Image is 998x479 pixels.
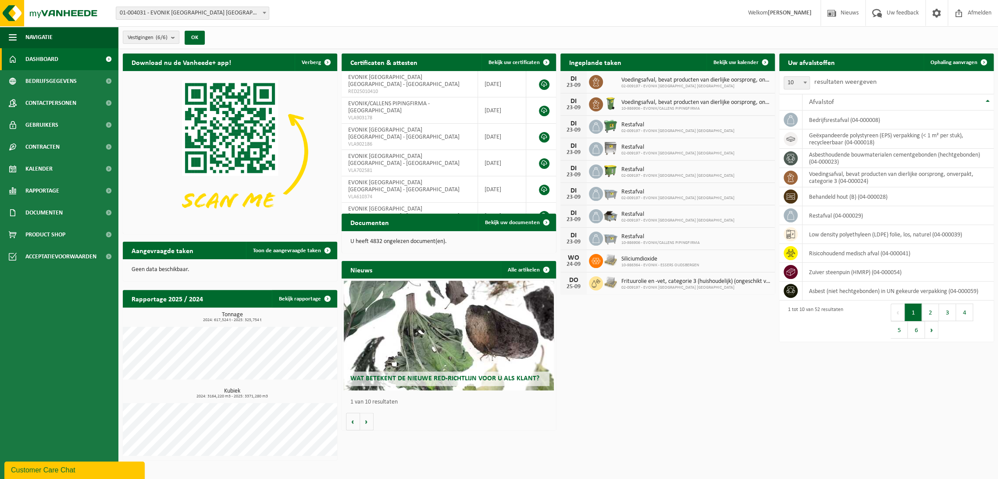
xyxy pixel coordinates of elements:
span: EVONIK [GEOGRAPHIC_DATA] [GEOGRAPHIC_DATA] - [GEOGRAPHIC_DATA] [348,179,460,193]
div: DI [565,165,582,172]
img: LP-PA-00000-WDN-11 [603,275,618,290]
button: Next [925,321,938,339]
span: Bekijk uw certificaten [488,60,540,65]
td: [DATE] [478,150,527,176]
div: 23-09 [565,172,582,178]
div: 24-09 [565,261,582,268]
a: Alle artikelen [501,261,555,279]
img: WB-1100-GAL-GY-04 [603,141,618,156]
span: 10 [784,77,809,89]
span: Restafval [621,211,734,218]
label: resultaten weergeven [814,79,877,86]
img: Download de VHEPlus App [123,71,337,232]
button: 2 [922,304,939,321]
img: WB-2500-GAL-GY-01 [603,186,618,200]
span: Afvalstof [809,99,834,106]
div: WO [565,254,582,261]
h3: Tonnage [127,312,337,322]
img: WB-2500-GAL-GY-01 [603,230,618,245]
div: 23-09 [565,82,582,89]
span: Siliciumdioxide [621,256,699,263]
td: [DATE] [478,71,527,97]
td: behandeld hout (B) (04-000028) [802,187,994,206]
span: Contracten [25,136,60,158]
img: WB-0140-HPE-GN-50 [603,96,618,111]
span: 10-986364 - EVONIK - ESSERS OUDSBERGEN [621,263,699,268]
p: U heeft 4832 ongelezen document(en). [350,239,547,245]
span: Toon de aangevraagde taken [253,248,321,254]
img: LP-PA-00000-WDN-11 [603,253,618,268]
div: 23-09 [565,217,582,223]
div: DI [565,210,582,217]
div: DI [565,232,582,239]
span: Rapportage [25,180,59,202]
td: bedrijfsrestafval (04-000008) [802,111,994,129]
span: Contactpersonen [25,92,76,114]
img: WB-5000-GAL-GY-01 [603,208,618,223]
img: WB-0660-HPE-GN-01 [603,118,618,133]
span: 02-009197 - EVONIK [GEOGRAPHIC_DATA] [GEOGRAPHIC_DATA] [621,285,770,290]
a: Bekijk uw documenten [478,214,555,231]
span: EVONIK/CALLENS PIPINGFIRMA - [GEOGRAPHIC_DATA] [348,100,430,114]
td: asbest (niet hechtgebonden) in UN gekeurde verpakking (04-000059) [802,282,994,300]
button: 5 [891,321,908,339]
span: RED25010410 [348,88,471,95]
span: Vestigingen [128,31,168,44]
img: WB-1100-HPE-GN-50 [603,163,618,178]
span: Gebruikers [25,114,58,136]
div: 1 tot 10 van 52 resultaten [784,303,843,340]
span: Dashboard [25,48,58,70]
div: 23-09 [565,105,582,111]
span: Verberg [302,60,321,65]
span: 01-004031 - EVONIK ANTWERPEN NV - ANTWERPEN [116,7,269,19]
div: 23-09 [565,150,582,156]
span: EVONIK [GEOGRAPHIC_DATA] [GEOGRAPHIC_DATA] - [GEOGRAPHIC_DATA] [348,74,460,88]
div: 23-09 [565,127,582,133]
h2: Aangevraagde taken [123,242,202,259]
h2: Documenten [342,214,398,231]
h3: Kubiek [127,388,337,399]
span: Wat betekent de nieuwe RED-richtlijn voor u als klant? [350,375,539,382]
td: asbesthoudende bouwmaterialen cementgebonden (hechtgebonden) (04-000023) [802,149,994,168]
h2: Rapportage 2025 / 2024 [123,290,212,307]
span: Restafval [621,233,700,240]
div: 25-09 [565,284,582,290]
span: Voedingsafval, bevat producten van dierlijke oorsprong, onverpakt, categorie 3 [621,99,770,106]
td: low density polyethyleen (LDPE) folie, los, naturel (04-000039) [802,225,994,244]
h2: Ingeplande taken [560,54,630,71]
span: Frituurolie en -vet, categorie 3 (huishoudelijk) (ongeschikt voor vergisting) [621,278,770,285]
div: DI [565,120,582,127]
span: Product Shop [25,224,65,246]
button: Vorige [346,413,360,430]
div: DI [565,75,582,82]
span: 02-009197 - EVONIK [GEOGRAPHIC_DATA] [GEOGRAPHIC_DATA] [621,173,734,179]
a: Toon de aangevraagde taken [246,242,336,259]
button: Volgende [360,413,374,430]
h2: Download nu de Vanheede+ app! [123,54,240,71]
button: Verberg [295,54,336,71]
p: 1 van 10 resultaten [350,399,552,405]
span: Documenten [25,202,63,224]
span: 02-009197 - EVONIK [GEOGRAPHIC_DATA] [GEOGRAPHIC_DATA] [621,129,734,134]
span: Bekijk uw documenten [485,220,540,225]
span: Kalender [25,158,53,180]
span: VLA903178 [348,114,471,122]
td: [DATE] [478,124,527,150]
td: risicohoudend medisch afval (04-000041) [802,244,994,263]
span: 10 [784,76,810,89]
a: Bekijk uw kalender [706,54,774,71]
span: VLA702581 [348,167,471,174]
div: 23-09 [565,239,582,245]
span: 02-009197 - EVONIK [GEOGRAPHIC_DATA] [GEOGRAPHIC_DATA] [621,84,770,89]
span: Navigatie [25,26,53,48]
td: restafval (04-000029) [802,206,994,225]
span: 02-009197 - EVONIK [GEOGRAPHIC_DATA] [GEOGRAPHIC_DATA] [621,151,734,156]
span: 02-009197 - EVONIK [GEOGRAPHIC_DATA] [GEOGRAPHIC_DATA] [621,218,734,223]
a: Bekijk rapportage [272,290,336,307]
h2: Nieuws [342,261,381,278]
div: DI [565,187,582,194]
td: [DATE] [478,176,527,203]
span: 2024: 3164,220 m3 - 2025: 3371,280 m3 [127,394,337,399]
h2: Certificaten & attesten [342,54,426,71]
